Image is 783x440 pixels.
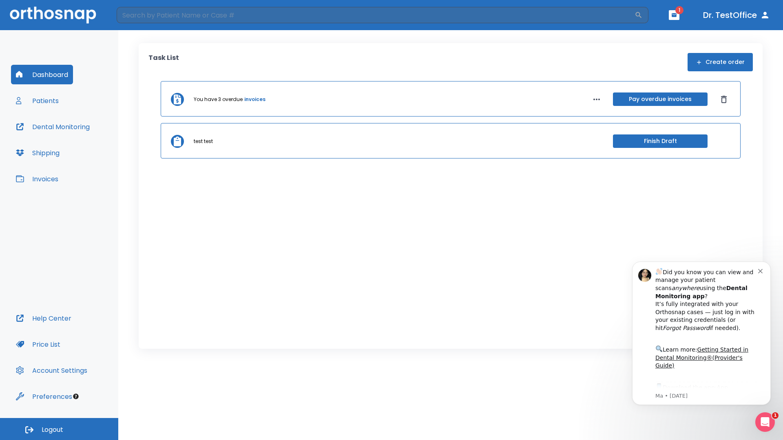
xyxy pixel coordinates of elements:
[194,96,243,103] p: You have 3 overdue
[117,7,635,23] input: Search by Patient Name or Case #
[717,93,730,106] button: Dismiss
[755,412,775,432] iframe: Intercom live chat
[620,251,783,436] iframe: Intercom notifications message
[772,412,779,419] span: 1
[613,134,708,148] button: Finish Draft
[700,8,773,22] button: Dr. TestOffice
[688,53,753,71] button: Create order
[11,169,63,189] button: Invoices
[11,65,73,84] button: Dashboard
[11,334,65,354] button: Price List
[11,387,77,406] button: Preferences
[10,7,96,23] img: Orthosnap
[72,393,80,400] div: Tooltip anchor
[148,53,179,71] p: Task List
[11,143,64,163] button: Shipping
[42,425,63,434] span: Logout
[11,361,92,380] button: Account Settings
[11,117,95,136] button: Dental Monitoring
[675,6,683,14] span: 1
[11,308,76,328] button: Help Center
[194,138,213,145] p: test test
[613,92,708,106] button: Pay overdue invoices
[244,96,265,103] a: invoices
[11,91,64,110] button: Patients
